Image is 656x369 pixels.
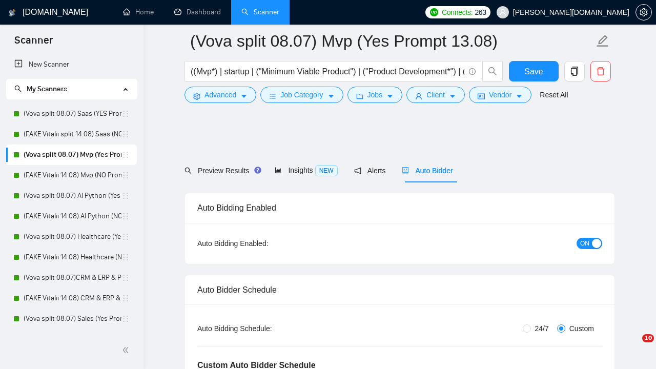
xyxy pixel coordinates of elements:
[260,87,343,103] button: barsJob Categorycaret-down
[6,124,137,145] li: (FAKE Vitalii split 14.08) Saas (NO Prompt 01.07)
[24,247,121,268] a: (FAKE Vitalii 14.08) Healthcare (NO Prompt 01.07)
[24,186,121,206] a: (Vova split 08.07) AI Python (Yes Prompt 13.08)
[204,89,236,100] span: Advanced
[190,28,594,54] input: Scanner name...
[402,167,453,175] span: Auto Bidder
[275,166,337,174] span: Insights
[415,92,422,100] span: user
[240,92,248,100] span: caret-down
[24,227,121,247] a: (Vova split 08.07) Healthcare (Yes Prompt 13.08)
[24,165,121,186] a: (FAKE Vitalii 14.08) Mvp (NO Prompt 01.07)
[14,54,129,75] a: New Scanner
[24,288,121,309] a: (FAKE Vitalii 14.08) CRM & ERP & PMS (NO Prompt 01.07)
[24,268,121,288] a: (Vova split 08.07)CRM & ERP & PMS (Yes Prompt 13.08)
[621,334,646,359] iframe: Intercom live chat
[354,167,361,174] span: notification
[565,67,584,76] span: copy
[121,151,130,159] span: holder
[499,9,506,16] span: user
[6,288,137,309] li: (FAKE Vitalii 14.08) CRM & ERP & PMS (NO Prompt 01.07)
[6,309,137,329] li: (Vova split 08.07) Sales (Yes Prompt 13.08)
[121,233,130,241] span: holder
[635,8,652,16] a: setting
[347,87,403,103] button: folderJobscaret-down
[24,206,121,227] a: (FAKE Vitalii 14.08) AI Python (NO Prompt 01.07)
[6,227,137,247] li: (Vova split 08.07) Healthcare (Yes Prompt 13.08)
[6,247,137,268] li: (FAKE Vitalii 14.08) Healthcare (NO Prompt 01.07)
[24,309,121,329] a: (Vova split 08.07) Sales (Yes Prompt 13.08)
[356,92,363,100] span: folder
[14,85,67,93] span: My Scanners
[591,67,610,76] span: delete
[402,167,409,174] span: robot
[327,92,335,100] span: caret-down
[565,323,598,334] span: Custom
[27,85,67,93] span: My Scanners
[280,89,323,100] span: Job Category
[482,61,503,81] button: search
[596,34,609,48] span: edit
[24,145,121,165] a: (Vova split 08.07) Mvp (Yes Prompt 13.08)
[193,92,200,100] span: setting
[6,54,137,75] li: New Scanner
[590,61,611,81] button: delete
[635,4,652,20] button: setting
[121,212,130,220] span: holder
[121,253,130,261] span: holder
[315,165,338,176] span: NEW
[509,61,559,81] button: Save
[469,68,476,75] span: info-circle
[6,104,137,124] li: (Vova split 08.07) Saas (YES Prompt 13.08)
[475,7,486,18] span: 263
[121,274,130,282] span: holder
[564,61,585,81] button: copy
[184,87,256,103] button: settingAdvancedcaret-down
[483,67,502,76] span: search
[6,186,137,206] li: (Vova split 08.07) AI Python (Yes Prompt 13.08)
[24,104,121,124] a: (Vova split 08.07) Saas (YES Prompt 13.08)
[442,7,473,18] span: Connects:
[478,92,485,100] span: idcard
[269,92,276,100] span: bars
[121,192,130,200] span: holder
[197,275,602,304] div: Auto Bidder Schedule
[531,323,553,334] span: 24/7
[121,130,130,138] span: holder
[197,238,332,249] div: Auto Bidding Enabled:
[642,334,654,342] span: 10
[253,166,262,175] div: Tooltip anchor
[386,92,394,100] span: caret-down
[121,294,130,302] span: holder
[354,167,386,175] span: Alerts
[14,85,22,92] span: search
[6,268,137,288] li: (Vova split 08.07)CRM & ERP & PMS (Yes Prompt 13.08)
[406,87,465,103] button: userClientcaret-down
[241,8,279,16] a: searchScanner
[6,329,137,350] li: (FAKE Vitalii 14.08) Sales (NO Prompt 01.07)
[174,8,221,16] a: dashboardDashboard
[430,8,438,16] img: upwork-logo.png
[449,92,456,100] span: caret-down
[516,92,523,100] span: caret-down
[367,89,383,100] span: Jobs
[184,167,192,174] span: search
[121,110,130,118] span: holder
[524,65,543,78] span: Save
[197,323,332,334] div: Auto Bidding Schedule:
[426,89,445,100] span: Client
[489,89,511,100] span: Vendor
[6,206,137,227] li: (FAKE Vitalii 14.08) AI Python (NO Prompt 01.07)
[469,87,531,103] button: idcardVendorcaret-down
[24,124,121,145] a: (FAKE Vitalii split 14.08) Saas (NO Prompt 01.07)
[275,167,282,174] span: area-chart
[6,145,137,165] li: (Vova split 08.07) Mvp (Yes Prompt 13.08)
[6,33,61,54] span: Scanner
[580,238,589,249] span: ON
[121,171,130,179] span: holder
[9,5,16,21] img: logo
[121,315,130,323] span: holder
[184,167,258,175] span: Preview Results
[191,65,464,78] input: Search Freelance Jobs...
[197,193,602,222] div: Auto Bidding Enabled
